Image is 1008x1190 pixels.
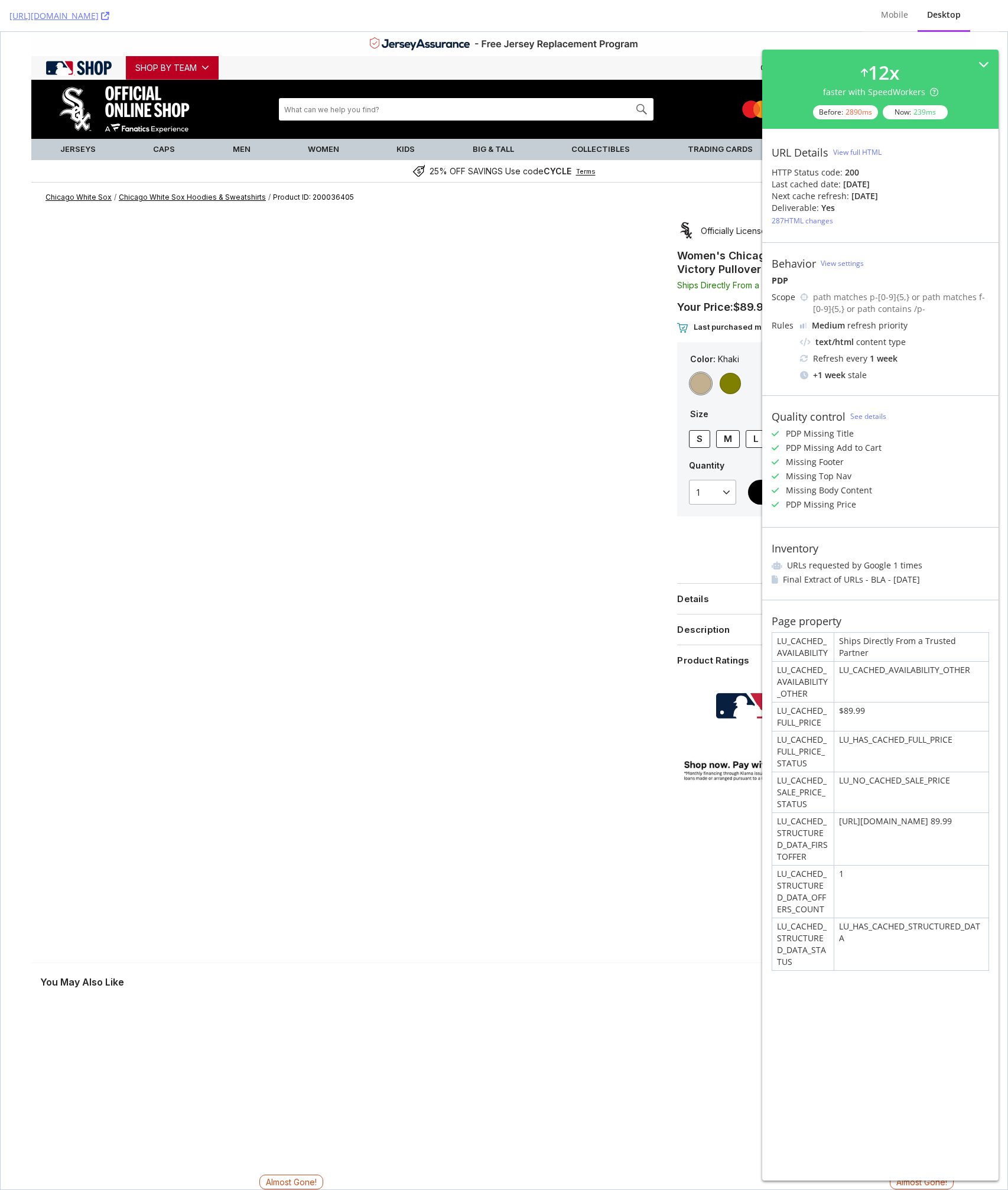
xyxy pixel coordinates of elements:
div: Quantity [688,448,736,473]
div: M [723,401,731,413]
div: Behavior [772,257,816,270]
div: 2890 ms [846,107,872,117]
img: MLB Shop Official Online Store [37,28,125,44]
div: Now: [883,105,948,119]
div: text/html [815,336,854,348]
a: Shop By Team [125,24,218,48]
div: Mobile [881,9,908,21]
div: HTTP Status code: [772,167,989,178]
div: URL Details [772,146,828,159]
a: home & office [781,107,899,128]
button: 287HTML changes [772,214,833,228]
div: View full HTML [833,147,882,157]
span: $89.99 [733,269,770,281]
div: Inventory [772,542,818,555]
div: Details [677,561,937,573]
h1: Women's Chicago White Sox Antigua Khaki Victory Pullover Sweatshirt [677,217,937,244]
div: LU_HAS_CACHED_FULL_PRICE [834,731,989,772]
a: Chicago White Sox [43,70,219,82]
div: $89.99 [834,703,989,731]
li: URLs requested by Google 1 times [772,560,989,571]
a: Help [861,31,886,41]
img: more informaton [827,528,836,538]
div: Scope [772,291,795,303]
div: [DATE] [843,178,870,190]
div: Missing Top Nav [786,470,851,482]
div: LU_CACHED_AVAILABILITY_OTHER [772,662,834,702]
div: PDP Missing Add to Cart [786,442,882,454]
div: Description [677,591,729,604]
span: Khaki [717,322,739,333]
span: CYCLE [543,134,571,144]
div: [URL][DOMAIN_NAME] 89.99 [834,813,989,865]
a: women [278,107,367,128]
img: Women's Chicago White Sox Antigua Black Victory Pullover Hoodie [49,973,234,1158]
span: Your Price: [677,269,770,281]
div: Size [688,376,925,420]
div: Ships Directly From a Trusted Partner [834,633,989,661]
a: Size Guide [886,378,925,386]
div: Color [688,322,925,368]
div: Before: [813,105,878,119]
div: LU_CACHED_AVAILABILITY_OTHER [834,662,989,702]
div: 1 week [870,353,898,365]
img: j32suk7ufU7viAAAAAElFTkSuQmCC [800,323,807,329]
span: 1 [696,456,699,466]
div: XXL [812,401,831,413]
span: 25% OFF SAVINGS [429,133,502,145]
div: path matches p-[0-9]{5,} or path matches f-[0-9]{5,} or path contains /p- [813,291,989,315]
img: Women's Chicago White Sox Antigua Khaki Victory Pullover Sweatshirt [469,973,654,1158]
button: Add to Cart [747,448,925,473]
span: Officially Licensed Gear [700,193,792,205]
a: kids [368,107,443,128]
div: Yes [821,202,835,214]
div: LU_NO_CACHED_SALE_PRICE [834,772,989,812]
a: Chicago White Sox Hoodies & Sweatshirts [118,161,265,170]
div: Use code [505,133,571,145]
div: Page property [772,614,841,627]
div: LU_CACHED_AVAILABILITY [772,633,834,661]
div: Rules [772,320,795,331]
div: Next cache refresh: [772,190,849,202]
div: [DATE] [851,190,878,202]
strong: 200 [845,167,859,178]
legend: Color: [688,322,716,333]
button: Scroll right [940,1090,958,1108]
span: Last purchased more than a day ago [693,290,831,300]
ol: Breadcrumbs [31,151,976,180]
div: Missing Body Content [786,485,872,496]
a: Olive from 2 of 2 Colors [718,340,742,363]
div: PDP Missing Price [786,499,856,511]
span: Add to Cart [822,456,869,464]
div: 12 x [868,59,900,86]
img: Women's Chicago White Sox Antigua Heathered Black Wordmark Absolute Full-Zip Hoodie [259,973,444,1158]
a: You have 0 items in cart. The total is $0.00 [941,24,976,48]
img: Women's Chicago White Sox Antigua Khaki Victory Pullover Sweatshirt [77,197,609,726]
a: See details [850,411,886,421]
a: men [203,107,278,128]
img: Women's Chicago White Sox Antigua White Brushed Metallic Victory Pullover Hoodie [679,973,864,1158]
div: PDP [772,275,989,287]
div: content type [800,336,989,348]
div: 1 [834,866,989,918]
img: Shop Now. Pay over time with Klarna. [655,705,958,762]
a: collectibles [542,107,658,128]
div: Description [677,591,937,604]
div: LU_CACHED_FULL_PRICE [772,703,834,731]
div: 287 HTML changes [772,216,833,226]
div: LU_CACHED_FULL_PRICE_STATUS [772,731,834,772]
a: Chicago White Sox [45,161,111,170]
div: Refresh every [800,353,989,365]
a: big & tall [443,107,542,128]
a: trading cards [658,107,781,128]
div: LU_CACHED_SALE_PRICE_STATUS [772,772,834,812]
span: Product ID: 200036405 [272,161,353,170]
a: jerseys [31,107,123,128]
div: Medium [812,320,845,331]
img: MLB Official Store [655,644,958,705]
div: + 1 week [813,369,846,381]
a: sale [899,107,976,128]
a: Khaki from 1 of 2 Colors [688,340,712,363]
div: Product Ratings [677,622,749,635]
span: Satisfaction Guarantee [771,511,842,539]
